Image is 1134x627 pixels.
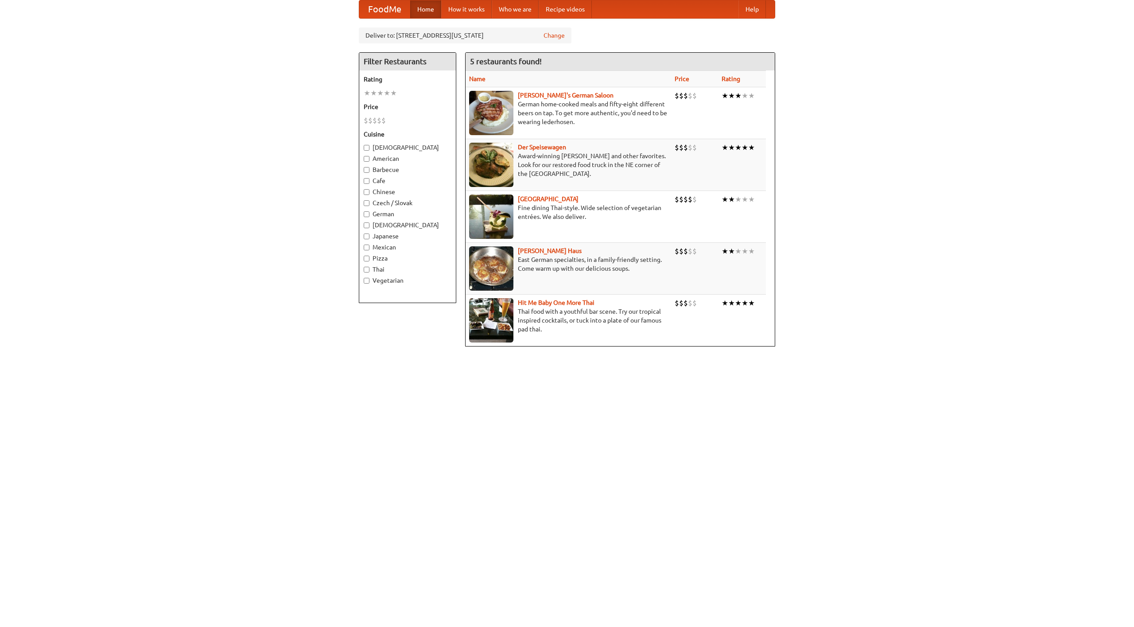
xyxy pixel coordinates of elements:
p: Award-winning [PERSON_NAME] and other favorites. Look for our restored food truck in the NE corne... [469,152,668,178]
p: Thai food with a youthful bar scene. Try our tropical inspired cocktails, or tuck into a plate of... [469,307,668,334]
li: $ [688,143,692,152]
li: $ [679,143,684,152]
label: Chinese [364,187,451,196]
li: $ [381,116,386,125]
input: [DEMOGRAPHIC_DATA] [364,222,369,228]
li: ★ [722,143,728,152]
input: [DEMOGRAPHIC_DATA] [364,145,369,151]
a: [PERSON_NAME] Haus [518,247,582,254]
p: Fine dining Thai-style. Wide selection of vegetarian entrées. We also deliver. [469,203,668,221]
input: Japanese [364,234,369,239]
li: ★ [742,91,748,101]
a: [GEOGRAPHIC_DATA] [518,195,579,203]
li: ★ [370,88,377,98]
input: German [364,211,369,217]
a: Help [738,0,766,18]
li: $ [692,298,697,308]
img: esthers.jpg [469,91,513,135]
li: ★ [742,195,748,204]
li: $ [679,246,684,256]
img: speisewagen.jpg [469,143,513,187]
a: Change [544,31,565,40]
label: Czech / Slovak [364,199,451,207]
label: Cafe [364,176,451,185]
img: babythai.jpg [469,298,513,343]
li: $ [684,91,688,101]
li: $ [692,91,697,101]
li: $ [688,195,692,204]
li: ★ [722,298,728,308]
li: ★ [728,298,735,308]
input: Cafe [364,178,369,184]
h5: Price [364,102,451,111]
li: $ [373,116,377,125]
li: ★ [728,91,735,101]
li: $ [675,195,679,204]
img: kohlhaus.jpg [469,246,513,291]
label: [DEMOGRAPHIC_DATA] [364,143,451,152]
li: ★ [364,88,370,98]
input: Pizza [364,256,369,261]
h5: Cuisine [364,130,451,139]
label: Vegetarian [364,276,451,285]
li: ★ [728,195,735,204]
li: ★ [735,91,742,101]
li: $ [688,91,692,101]
li: ★ [748,246,755,256]
a: Name [469,75,485,82]
a: Home [410,0,441,18]
li: ★ [728,246,735,256]
label: Barbecue [364,165,451,174]
li: ★ [742,246,748,256]
div: Deliver to: [STREET_ADDRESS][US_STATE] [359,27,571,43]
li: ★ [377,88,384,98]
label: Mexican [364,243,451,252]
b: [PERSON_NAME]'s German Saloon [518,92,614,99]
li: ★ [728,143,735,152]
li: ★ [748,91,755,101]
li: $ [675,143,679,152]
label: German [364,210,451,218]
li: $ [684,195,688,204]
li: ★ [748,195,755,204]
li: $ [688,246,692,256]
li: ★ [722,195,728,204]
input: Czech / Slovak [364,200,369,206]
li: ★ [722,246,728,256]
li: $ [684,298,688,308]
li: ★ [748,143,755,152]
input: Mexican [364,245,369,250]
li: ★ [735,298,742,308]
li: ★ [742,143,748,152]
input: Vegetarian [364,278,369,284]
li: $ [377,116,381,125]
label: Thai [364,265,451,274]
li: ★ [735,195,742,204]
a: FoodMe [359,0,410,18]
li: $ [364,116,368,125]
li: ★ [742,298,748,308]
li: $ [684,246,688,256]
input: American [364,156,369,162]
li: $ [675,298,679,308]
li: $ [692,246,697,256]
p: East German specialties, in a family-friendly setting. Come warm up with our delicious soups. [469,255,668,273]
li: $ [679,91,684,101]
a: Rating [722,75,740,82]
a: Der Speisewagen [518,144,566,151]
h5: Rating [364,75,451,84]
a: How it works [441,0,492,18]
img: satay.jpg [469,195,513,239]
p: German home-cooked meals and fifty-eight different beers on tap. To get more authentic, you'd nee... [469,100,668,126]
li: $ [692,143,697,152]
li: $ [679,298,684,308]
ng-pluralize: 5 restaurants found! [470,57,542,66]
a: Hit Me Baby One More Thai [518,299,594,306]
input: Chinese [364,189,369,195]
a: Who we are [492,0,539,18]
li: ★ [735,143,742,152]
li: ★ [748,298,755,308]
